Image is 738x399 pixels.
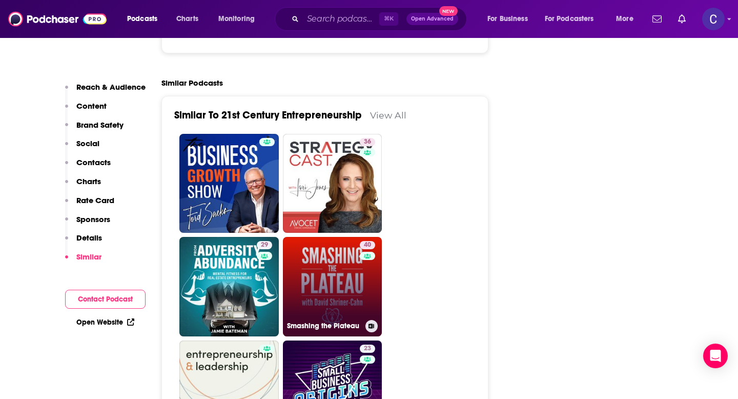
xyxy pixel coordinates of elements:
[411,16,454,22] span: Open Advanced
[364,137,371,147] span: 36
[65,252,101,271] button: Similar
[161,78,223,88] h2: Similar Podcasts
[303,11,379,27] input: Search podcasts, credits, & more...
[65,82,146,101] button: Reach & Audience
[127,12,157,26] span: Podcasts
[179,237,279,336] a: 29
[65,214,110,233] button: Sponsors
[360,241,375,249] a: 40
[65,101,107,120] button: Content
[703,344,728,368] div: Open Intercom Messenger
[76,82,146,92] p: Reach & Audience
[176,12,198,26] span: Charts
[439,6,458,16] span: New
[406,13,458,25] button: Open AdvancedNew
[674,10,690,28] a: Show notifications dropdown
[360,138,375,146] a: 36
[545,12,594,26] span: For Podcasters
[211,11,268,27] button: open menu
[480,11,541,27] button: open menu
[287,322,361,330] h3: Smashing the Plateau
[364,344,371,354] span: 23
[283,237,382,336] a: 40Smashing the Plateau
[616,12,633,26] span: More
[76,318,134,327] a: Open Website
[170,11,204,27] a: Charts
[538,11,609,27] button: open menu
[284,7,477,31] div: Search podcasts, credits, & more...
[76,214,110,224] p: Sponsors
[702,8,725,30] img: User Profile
[702,8,725,30] span: Logged in as publicityxxtina
[257,241,272,249] a: 29
[648,10,666,28] a: Show notifications dropdown
[370,110,406,121] a: View All
[702,8,725,30] button: Show profile menu
[609,11,646,27] button: open menu
[360,345,375,353] a: 23
[65,157,111,176] button: Contacts
[8,9,107,29] img: Podchaser - Follow, Share and Rate Podcasts
[364,240,371,250] span: 40
[76,101,107,111] p: Content
[65,138,99,157] button: Social
[76,157,111,167] p: Contacts
[65,195,114,214] button: Rate Card
[76,120,124,130] p: Brand Safety
[65,176,101,195] button: Charts
[65,120,124,139] button: Brand Safety
[76,195,114,205] p: Rate Card
[76,176,101,186] p: Charts
[76,233,102,243] p: Details
[174,109,362,122] a: Similar To 21st Century Entrepreneurship
[283,134,382,233] a: 36
[65,290,146,309] button: Contact Podcast
[120,11,171,27] button: open menu
[379,12,398,26] span: ⌘ K
[65,233,102,252] button: Details
[76,138,99,148] p: Social
[261,240,268,250] span: 29
[487,12,528,26] span: For Business
[218,12,255,26] span: Monitoring
[76,252,101,262] p: Similar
